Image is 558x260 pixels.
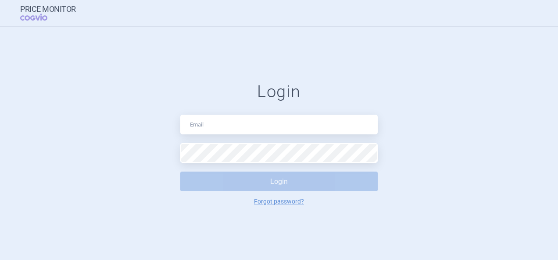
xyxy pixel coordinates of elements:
a: Forgot password? [254,198,304,204]
a: Price MonitorCOGVIO [20,5,76,21]
input: Email [180,115,378,134]
h1: Login [180,82,378,102]
button: Login [180,172,378,191]
span: COGVIO [20,14,60,21]
strong: Price Monitor [20,5,76,14]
